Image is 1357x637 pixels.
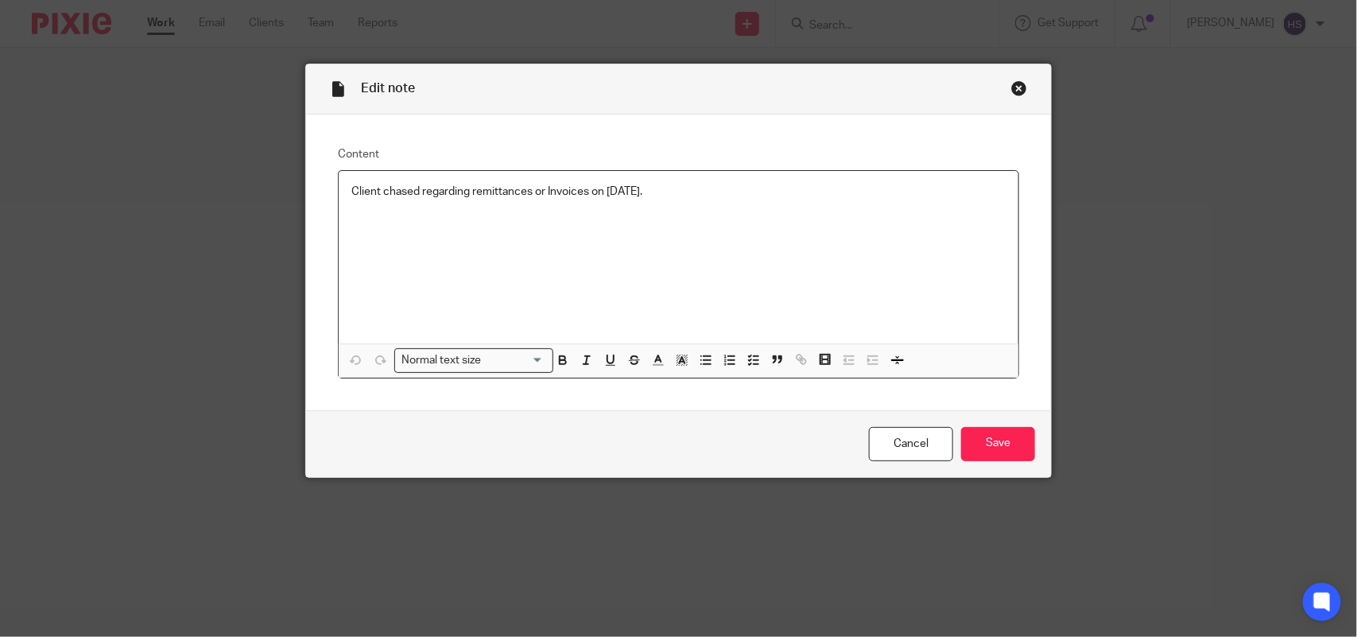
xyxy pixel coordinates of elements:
[961,427,1035,461] input: Save
[398,352,485,369] span: Normal text size
[869,427,953,461] a: Cancel
[361,82,415,95] span: Edit note
[394,348,553,373] div: Search for option
[487,352,544,369] input: Search for option
[351,184,1006,200] p: Client chased regarding remittances or Invoices on [DATE].
[1011,80,1027,96] div: Close this dialog window
[338,146,1019,162] label: Content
